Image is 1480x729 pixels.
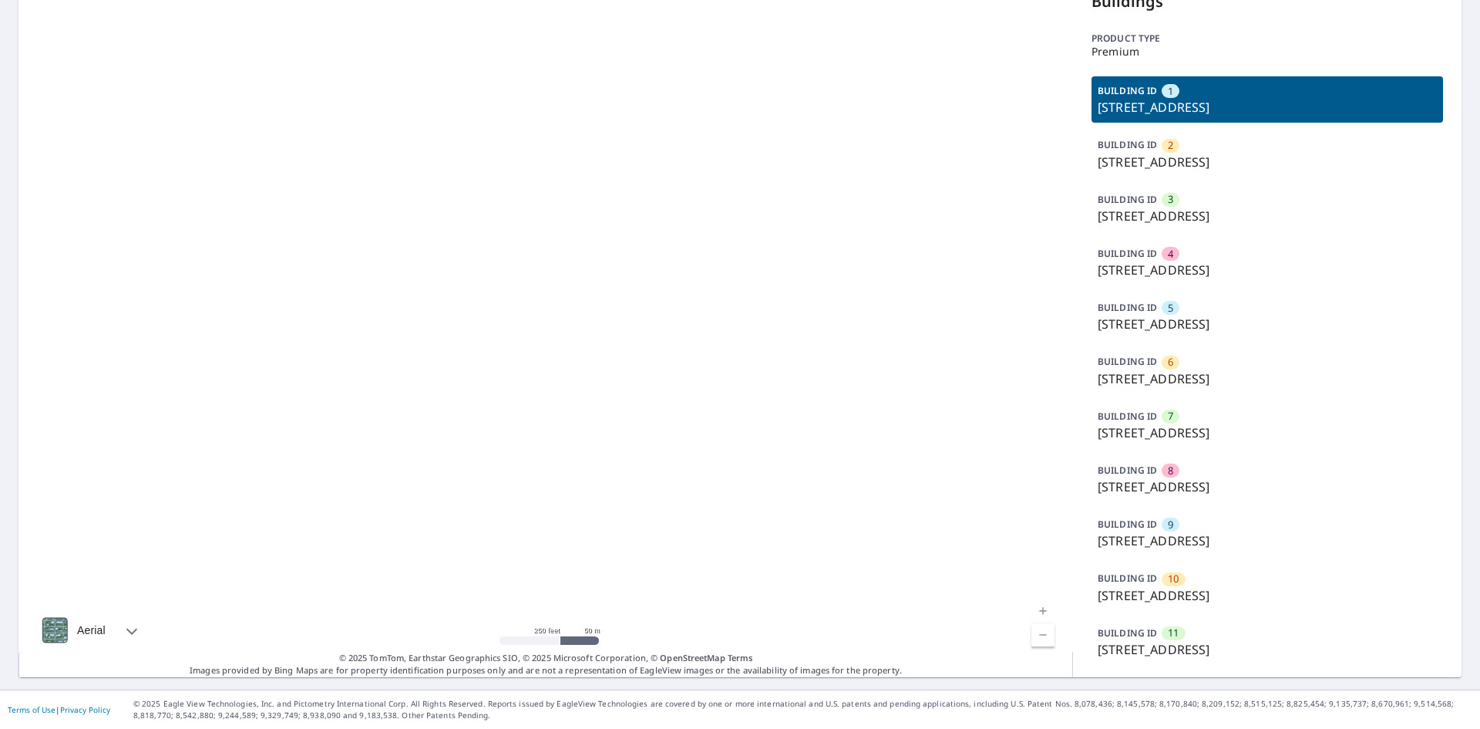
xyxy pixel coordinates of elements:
[1098,355,1157,368] p: BUILDING ID
[1098,98,1437,116] p: [STREET_ADDRESS]
[1031,600,1054,623] a: Current Level 17, Zoom In
[1091,32,1443,46] p: Product type
[660,652,725,663] a: OpenStreetMap
[1098,586,1437,605] p: [STREET_ADDRESS]
[1168,247,1173,262] span: 4
[1098,193,1157,206] p: BUILDING ID
[1031,623,1054,646] a: Current Level 17, Zoom Out
[1168,355,1173,370] span: 6
[72,611,110,650] div: Aerial
[1168,409,1173,424] span: 7
[133,698,1472,721] p: © 2025 Eagle View Technologies, Inc. and Pictometry International Corp. All Rights Reserved. Repo...
[1098,410,1157,423] p: BUILDING ID
[1168,84,1173,99] span: 1
[339,652,753,665] span: © 2025 TomTom, Earthstar Geographics SIO, © 2025 Microsoft Corporation, ©
[18,652,1073,677] p: Images provided by Bing Maps are for property identification purposes only and are not a represen...
[8,705,110,714] p: |
[1168,464,1173,478] span: 8
[1098,640,1437,659] p: [STREET_ADDRESS]
[1168,138,1173,153] span: 2
[60,704,110,715] a: Privacy Policy
[1168,626,1179,640] span: 11
[1098,626,1157,640] p: BUILDING ID
[1168,301,1173,316] span: 5
[1098,572,1157,585] p: BUILDING ID
[37,611,152,650] div: Aerial
[1168,572,1179,586] span: 10
[1098,247,1157,260] p: BUILDING ID
[1091,46,1443,58] p: Premium
[1098,424,1437,442] p: [STREET_ADDRESS]
[1098,478,1437,496] p: [STREET_ADDRESS]
[1098,518,1157,531] p: BUILDING ID
[1168,192,1173,207] span: 3
[1098,301,1157,314] p: BUILDING ID
[1168,518,1173,532] span: 9
[1098,261,1437,279] p: [STREET_ADDRESS]
[8,704,55,715] a: Terms of Use
[1098,153,1437,171] p: [STREET_ADDRESS]
[728,652,753,663] a: Terms
[1098,315,1437,333] p: [STREET_ADDRESS]
[1098,464,1157,477] p: BUILDING ID
[1098,207,1437,225] p: [STREET_ADDRESS]
[1098,138,1157,151] p: BUILDING ID
[1098,370,1437,388] p: [STREET_ADDRESS]
[1098,532,1437,550] p: [STREET_ADDRESS]
[1098,84,1157,97] p: BUILDING ID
